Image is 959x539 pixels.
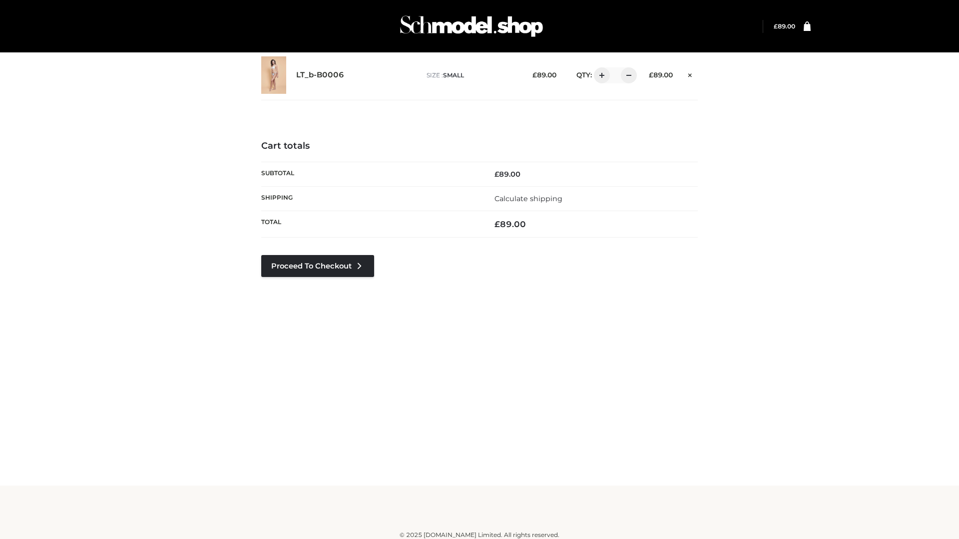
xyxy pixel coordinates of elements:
bdi: 89.00 [774,22,795,30]
span: £ [774,22,778,30]
th: Total [261,211,479,238]
bdi: 89.00 [649,71,673,79]
th: Subtotal [261,162,479,186]
a: Remove this item [683,67,698,80]
span: £ [494,170,499,179]
th: Shipping [261,186,479,211]
span: £ [532,71,537,79]
a: LT_b-B0006 [296,70,344,80]
a: Calculate shipping [494,194,562,203]
span: SMALL [443,71,464,79]
span: £ [494,219,500,229]
h4: Cart totals [261,141,698,152]
div: QTY: [566,67,633,83]
p: size : [427,71,517,80]
a: Proceed to Checkout [261,255,374,277]
img: Schmodel Admin 964 [397,6,546,46]
bdi: 89.00 [494,170,520,179]
bdi: 89.00 [532,71,556,79]
bdi: 89.00 [494,219,526,229]
span: £ [649,71,653,79]
a: £89.00 [774,22,795,30]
